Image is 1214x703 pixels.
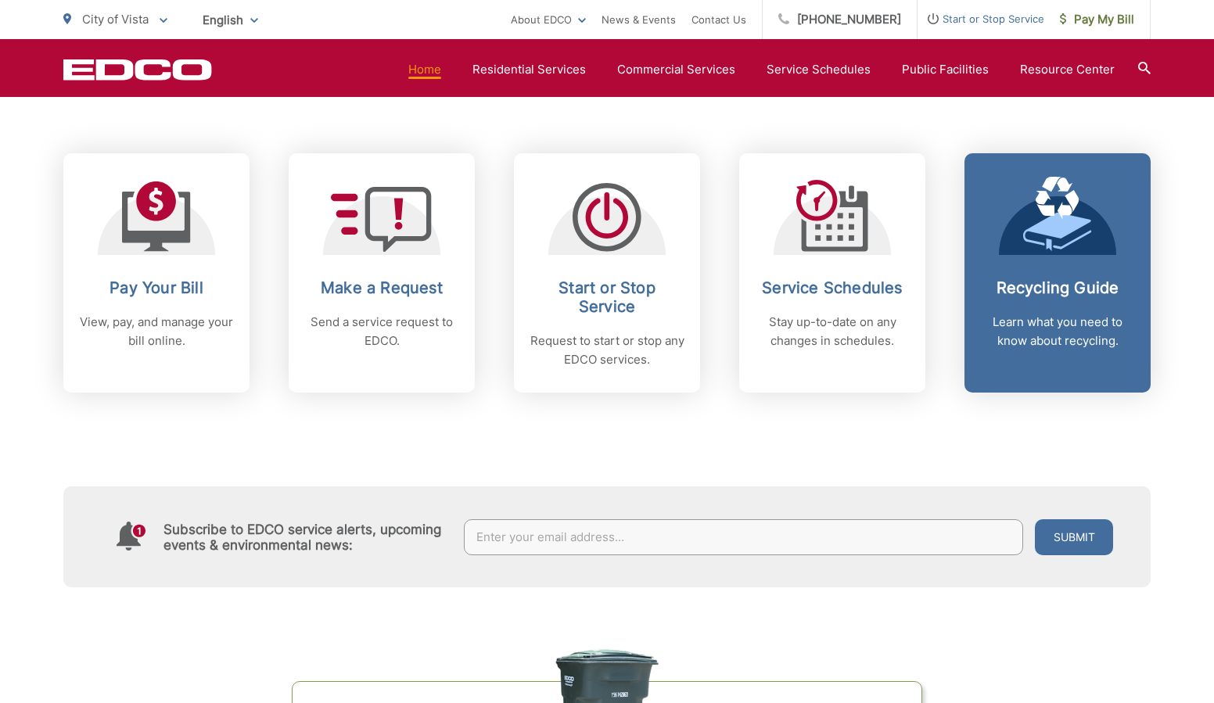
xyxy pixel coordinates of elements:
p: Request to start or stop any EDCO services. [530,332,684,369]
a: Make a Request Send a service request to EDCO. [289,153,475,393]
input: Enter your email address... [464,519,1024,555]
p: Stay up-to-date on any changes in schedules. [755,313,910,350]
a: Service Schedules Stay up-to-date on any changes in schedules. [739,153,925,393]
a: Service Schedules [767,60,871,79]
span: Pay My Bill [1060,10,1134,29]
h2: Make a Request [304,278,459,297]
a: News & Events [602,10,676,29]
a: Home [408,60,441,79]
span: English [191,6,270,34]
a: Recycling Guide Learn what you need to know about recycling. [964,153,1151,393]
h2: Service Schedules [755,278,910,297]
a: Public Facilities [902,60,989,79]
button: Submit [1035,519,1113,555]
p: Send a service request to EDCO. [304,313,459,350]
h2: Recycling Guide [980,278,1135,297]
h4: Subscribe to EDCO service alerts, upcoming events & environmental news: [163,522,448,553]
a: Contact Us [691,10,746,29]
p: Learn what you need to know about recycling. [980,313,1135,350]
p: View, pay, and manage your bill online. [79,313,234,350]
a: Pay Your Bill View, pay, and manage your bill online. [63,153,250,393]
h2: Pay Your Bill [79,278,234,297]
a: Residential Services [472,60,586,79]
h2: Start or Stop Service [530,278,684,316]
span: City of Vista [82,12,149,27]
a: Commercial Services [617,60,735,79]
a: EDCD logo. Return to the homepage. [63,59,212,81]
a: Resource Center [1020,60,1115,79]
a: About EDCO [511,10,586,29]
